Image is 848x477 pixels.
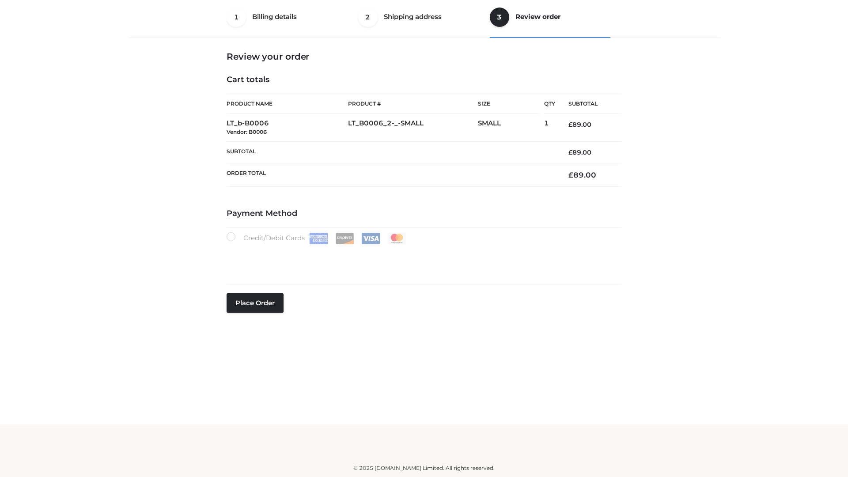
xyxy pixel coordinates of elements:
td: 1 [544,114,555,142]
span: £ [568,148,572,156]
th: Order Total [227,163,555,187]
label: Credit/Debit Cards [227,232,407,244]
h3: Review your order [227,51,621,62]
h4: Payment Method [227,209,621,219]
bdi: 89.00 [568,148,591,156]
td: SMALL [478,114,544,142]
td: LT_b-B0006 [227,114,348,142]
th: Subtotal [227,141,555,163]
bdi: 89.00 [568,170,596,179]
th: Product # [348,94,478,114]
span: £ [568,121,572,129]
img: Discover [335,233,354,244]
h4: Cart totals [227,75,621,85]
img: Amex [309,233,328,244]
bdi: 89.00 [568,121,591,129]
img: Visa [361,233,380,244]
span: £ [568,170,573,179]
th: Product Name [227,94,348,114]
td: LT_B0006_2-_-SMALL [348,114,478,142]
th: Subtotal [555,94,621,114]
small: Vendor: B0006 [227,129,267,135]
div: © 2025 [DOMAIN_NAME] Limited. All rights reserved. [131,464,717,473]
th: Qty [544,94,555,114]
iframe: Secure payment input frame [225,242,620,275]
button: Place order [227,293,284,313]
th: Size [478,94,540,114]
img: Mastercard [387,233,406,244]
